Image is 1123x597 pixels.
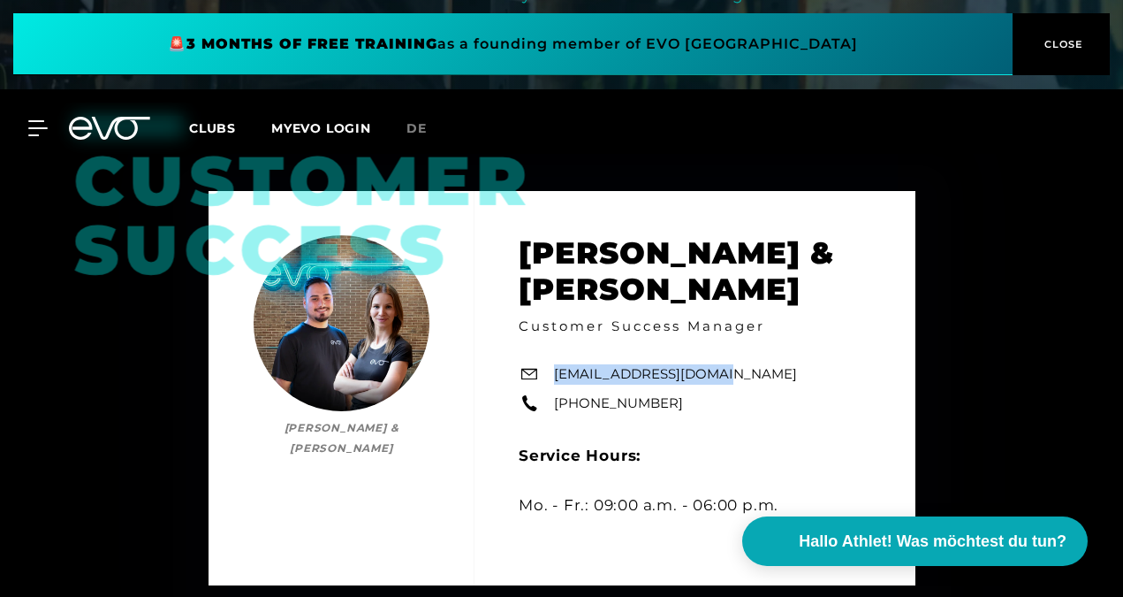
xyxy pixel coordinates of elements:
a: [EMAIL_ADDRESS][DOMAIN_NAME] [554,364,797,385]
span: Clubs [189,120,236,136]
button: CLOSE [1013,13,1110,75]
span: Hallo Athlet! Was möchtest du tun? [799,530,1066,554]
a: MYEVO LOGIN [271,120,371,136]
a: de [406,119,448,139]
span: CLOSE [1040,36,1083,52]
a: [PHONE_NUMBER] [554,393,683,413]
button: Hallo Athlet! Was möchtest du tun? [742,517,1088,566]
a: Clubs [189,119,271,136]
span: de [406,120,427,136]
